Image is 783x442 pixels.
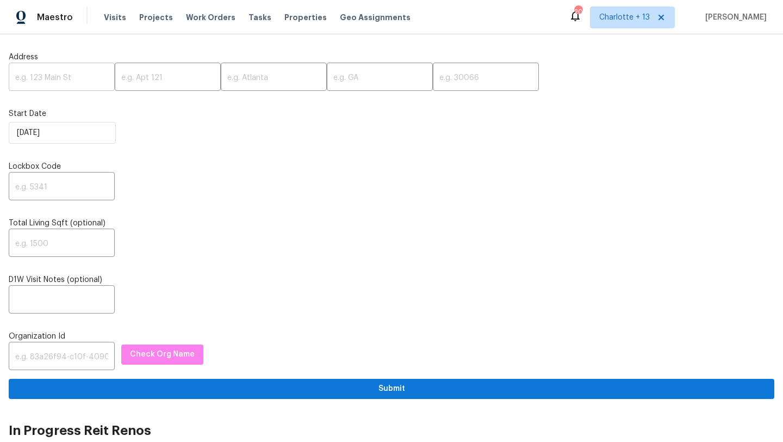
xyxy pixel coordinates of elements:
[9,379,774,399] button: Submit
[9,345,115,370] input: e.g. 83a26f94-c10f-4090-9774-6139d7b9c16c
[37,12,73,23] span: Maestro
[9,231,115,257] input: e.g. 1500
[701,12,767,23] span: [PERSON_NAME]
[9,108,774,119] label: Start Date
[327,65,433,91] input: e.g. GA
[574,7,582,17] div: 205
[139,12,173,23] span: Projects
[9,175,115,200] input: e.g. 5341
[9,425,774,436] h2: In Progress Reit Renos
[115,65,221,91] input: e.g. Apt 121
[9,52,774,63] label: Address
[9,274,774,285] label: D1W Visit Notes (optional)
[130,348,195,361] span: Check Org Name
[599,12,650,23] span: Charlotte + 13
[9,331,774,342] label: Organization Id
[340,12,411,23] span: Geo Assignments
[9,218,774,229] label: Total Living Sqft (optional)
[9,122,116,144] input: M/D/YYYY
[186,12,235,23] span: Work Orders
[121,345,203,365] button: Check Org Name
[221,65,327,91] input: e.g. Atlanta
[248,14,271,21] span: Tasks
[9,65,115,91] input: e.g. 123 Main St
[433,65,539,91] input: e.g. 30066
[17,382,766,396] span: Submit
[9,161,774,172] label: Lockbox Code
[284,12,327,23] span: Properties
[104,12,126,23] span: Visits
